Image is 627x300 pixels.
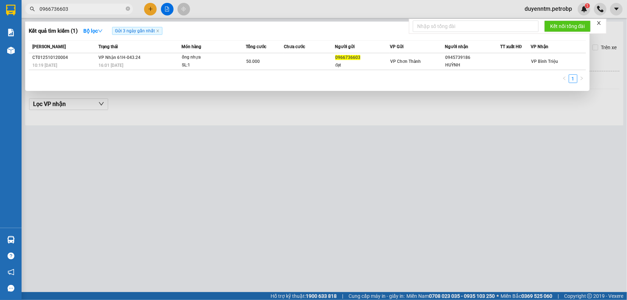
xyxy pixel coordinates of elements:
[335,55,360,60] span: 0966736603
[29,27,78,35] h3: Kết quả tìm kiếm ( 1 )
[577,74,586,83] button: right
[7,47,15,54] img: warehouse-icon
[98,63,123,68] span: 16:01 [DATE]
[98,55,140,60] span: VP Nhận 61H-043.24
[30,6,35,11] span: search
[156,29,160,33] span: close
[8,269,14,276] span: notification
[112,27,162,35] span: Gửi 3 ngày gần nhất
[32,54,96,61] div: CT012510120004
[7,236,15,244] img: warehouse-icon
[390,44,404,49] span: VP Gửi
[246,59,260,64] span: 50.000
[562,76,567,80] span: left
[446,54,500,61] div: 0945739186
[40,5,124,13] input: Tìm tên, số ĐT hoặc mã đơn
[8,285,14,292] span: message
[78,25,109,37] button: Bộ lọcdown
[550,22,585,30] span: Kết nối tổng đài
[413,20,539,32] input: Nhập số tổng đài
[577,74,586,83] li: Next Page
[560,74,569,83] li: Previous Page
[531,44,548,49] span: VP Nhận
[500,44,522,49] span: TT xuất HĐ
[446,61,500,69] div: HUỲNH
[544,20,591,32] button: Kết nối tổng đài
[569,75,577,83] a: 1
[531,59,558,64] span: VP Bình Triệu
[246,44,266,49] span: Tổng cước
[284,44,305,49] span: Chưa cước
[580,76,584,80] span: right
[182,54,236,61] div: ống nhựa
[98,44,118,49] span: Trạng thái
[335,44,355,49] span: Người gửi
[335,61,389,69] div: đạt
[126,6,130,13] span: close-circle
[560,74,569,83] button: left
[98,28,103,33] span: down
[6,5,15,15] img: logo-vxr
[126,6,130,11] span: close-circle
[83,28,103,34] strong: Bộ lọc
[445,44,469,49] span: Người nhận
[596,20,601,26] span: close
[32,44,66,49] span: [PERSON_NAME]
[569,74,577,83] li: 1
[32,63,57,68] span: 10:19 [DATE]
[182,61,236,69] div: SL: 1
[390,59,421,64] span: VP Chơn Thành
[7,29,15,36] img: solution-icon
[8,253,14,259] span: question-circle
[181,44,201,49] span: Món hàng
